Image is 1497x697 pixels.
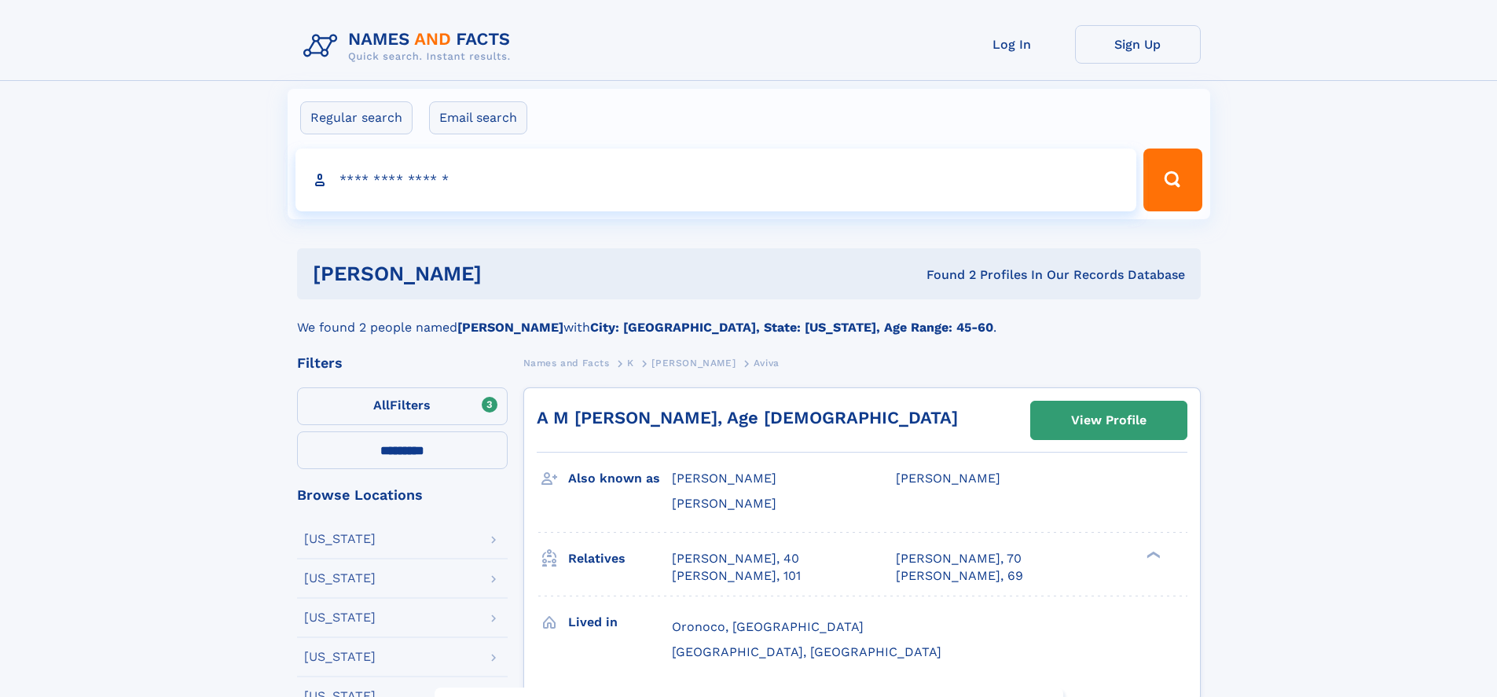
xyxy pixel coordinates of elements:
[896,471,1000,486] span: [PERSON_NAME]
[672,550,799,567] a: [PERSON_NAME], 40
[672,567,801,585] a: [PERSON_NAME], 101
[1031,402,1187,439] a: View Profile
[429,101,527,134] label: Email search
[590,320,993,335] b: City: [GEOGRAPHIC_DATA], State: [US_STATE], Age Range: 45-60
[651,358,736,369] span: [PERSON_NAME]
[297,356,508,370] div: Filters
[896,550,1022,567] a: [PERSON_NAME], 70
[297,387,508,425] label: Filters
[373,398,390,413] span: All
[651,353,736,372] a: [PERSON_NAME]
[537,408,958,427] a: A M [PERSON_NAME], Age [DEMOGRAPHIC_DATA]
[672,471,776,486] span: [PERSON_NAME]
[1071,402,1147,438] div: View Profile
[568,609,672,636] h3: Lived in
[704,266,1185,284] div: Found 2 Profiles In Our Records Database
[896,567,1023,585] a: [PERSON_NAME], 69
[1075,25,1201,64] a: Sign Up
[1143,549,1161,559] div: ❯
[297,488,508,502] div: Browse Locations
[313,264,704,284] h1: [PERSON_NAME]
[754,358,780,369] span: Aviva
[568,465,672,492] h3: Also known as
[672,619,864,634] span: Oronoco, [GEOGRAPHIC_DATA]
[457,320,563,335] b: [PERSON_NAME]
[627,358,634,369] span: K
[304,533,376,545] div: [US_STATE]
[672,644,941,659] span: [GEOGRAPHIC_DATA], [GEOGRAPHIC_DATA]
[949,25,1075,64] a: Log In
[672,496,776,511] span: [PERSON_NAME]
[297,25,523,68] img: Logo Names and Facts
[300,101,413,134] label: Regular search
[295,149,1137,211] input: search input
[523,353,610,372] a: Names and Facts
[297,299,1201,337] div: We found 2 people named with .
[304,651,376,663] div: [US_STATE]
[627,353,634,372] a: K
[304,572,376,585] div: [US_STATE]
[304,611,376,624] div: [US_STATE]
[568,545,672,572] h3: Relatives
[1143,149,1202,211] button: Search Button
